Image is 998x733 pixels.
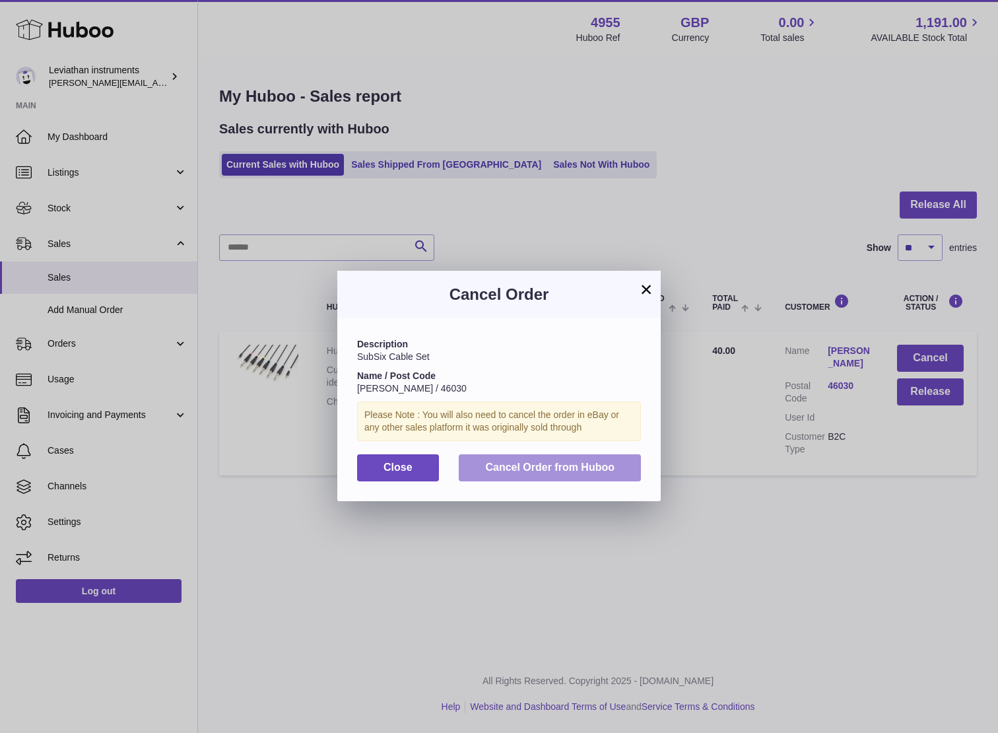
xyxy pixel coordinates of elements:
span: [PERSON_NAME] / 46030 [357,383,467,394]
strong: Name / Post Code [357,370,436,381]
button: Close [357,454,439,481]
button: × [638,281,654,297]
span: Cancel Order from Huboo [485,462,615,473]
span: Close [383,462,413,473]
button: Cancel Order from Huboo [459,454,641,481]
span: SubSix Cable Set [357,351,430,362]
div: Please Note : You will also need to cancel the order in eBay or any other sales platform it was o... [357,401,641,441]
h3: Cancel Order [357,284,641,305]
strong: Description [357,339,408,349]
